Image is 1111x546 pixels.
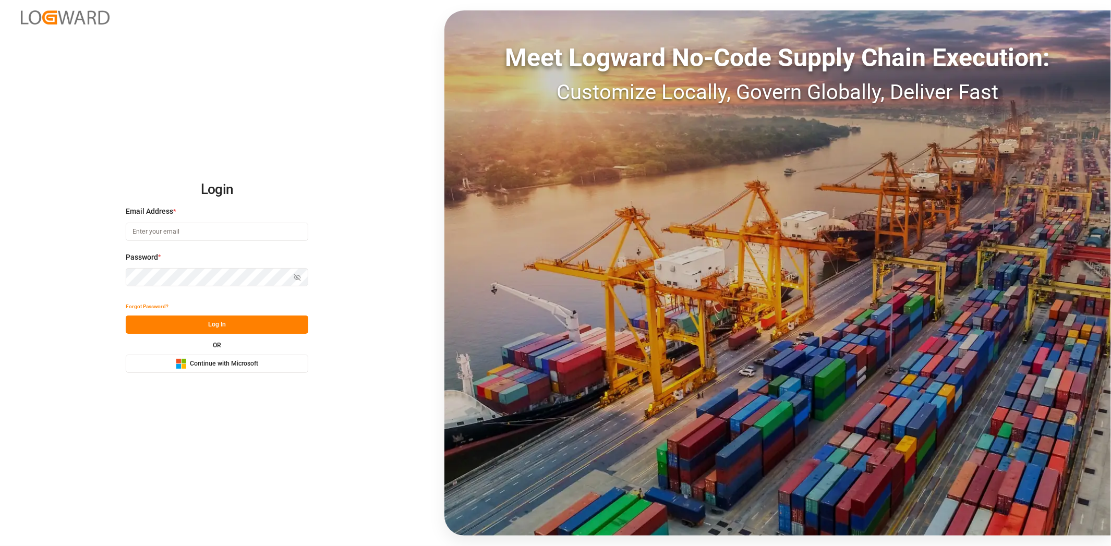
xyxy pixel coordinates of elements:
[444,39,1111,77] div: Meet Logward No-Code Supply Chain Execution:
[126,316,308,334] button: Log In
[126,252,158,263] span: Password
[444,77,1111,108] div: Customize Locally, Govern Globally, Deliver Fast
[213,342,221,348] small: OR
[21,10,110,25] img: Logward_new_orange.png
[126,297,168,316] button: Forgot Password?
[126,206,173,217] span: Email Address
[126,355,308,373] button: Continue with Microsoft
[190,359,259,369] span: Continue with Microsoft
[126,173,308,207] h2: Login
[126,223,308,241] input: Enter your email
